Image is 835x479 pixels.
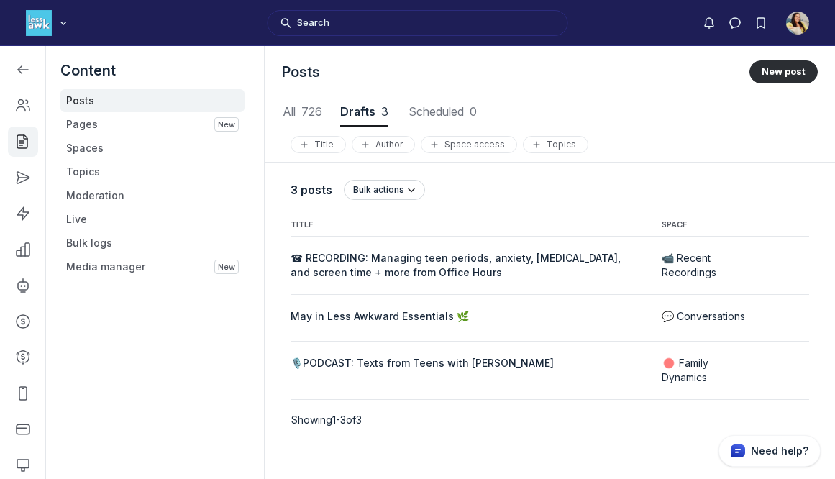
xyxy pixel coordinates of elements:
[297,139,339,150] div: Title
[291,251,639,280] button: ☎ RECORDING: Managing teen periods, anxiety, [MEDICAL_DATA], and screen time + more from Office H...
[529,139,582,150] div: Topics
[352,136,415,153] button: Author
[696,10,722,36] button: Notifications
[60,160,245,183] a: Topics
[282,106,323,117] span: All
[356,414,362,426] span: 3
[749,60,818,83] button: New post
[340,106,388,117] span: Drafts
[406,98,479,127] button: Scheduled0
[60,113,245,136] a: PagesNew
[470,104,477,119] span: 0
[60,137,245,160] a: Spaces
[291,206,650,237] th: TITLE
[218,260,235,274] span: New
[268,10,568,36] button: Search
[662,252,674,264] span: 📹
[26,9,70,37] button: Less Awkward Hub logo
[26,10,52,36] img: Less Awkward Hub logo
[748,10,774,36] button: Bookmarks
[218,117,235,132] span: New
[291,414,362,426] span: Showing of
[291,357,554,369] span: 🎙️PODCAST: Texts from Teens with [PERSON_NAME]
[358,139,409,150] div: Author
[60,184,245,207] a: Moderation
[786,12,809,35] button: User menu options
[662,310,674,322] span: 💬
[650,206,763,237] th: SPACE
[332,414,346,426] span: 1 - 3
[718,435,821,467] button: Circle support widget
[381,104,388,119] span: 3
[677,310,745,322] span: Conversations
[282,62,738,82] h1: Posts
[523,136,588,153] button: Topics
[421,136,517,153] button: Space access
[751,444,808,458] p: Need help?
[282,98,323,127] button: All726
[353,184,404,196] span: Bulk actions
[60,60,245,81] h5: Content
[60,232,245,255] a: Bulk logs
[301,104,322,119] span: 726
[291,252,621,278] span: ☎ RECORDING: Managing teen periods, anxiety, [MEDICAL_DATA], and screen time + more from Office H...
[427,139,511,150] div: Space access
[60,208,245,231] a: Live
[291,183,332,197] span: 3 posts
[662,357,708,383] span: Family Dynamics
[344,180,425,200] button: Bulk actions
[60,89,245,112] a: Posts
[340,98,388,127] button: Drafts3
[722,10,748,36] button: Direct messages
[291,356,554,370] button: 🎙️PODCAST: Texts from Teens with [PERSON_NAME]
[291,310,469,322] span: May in Less Awkward Essentials 🌿
[291,136,346,153] button: Title
[265,46,835,163] header: Page Header
[662,252,716,278] span: Recent Recordings
[60,255,245,278] a: Media managerNew
[291,309,469,324] button: May in Less Awkward Essentials 🌿
[406,106,479,117] span: Scheduled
